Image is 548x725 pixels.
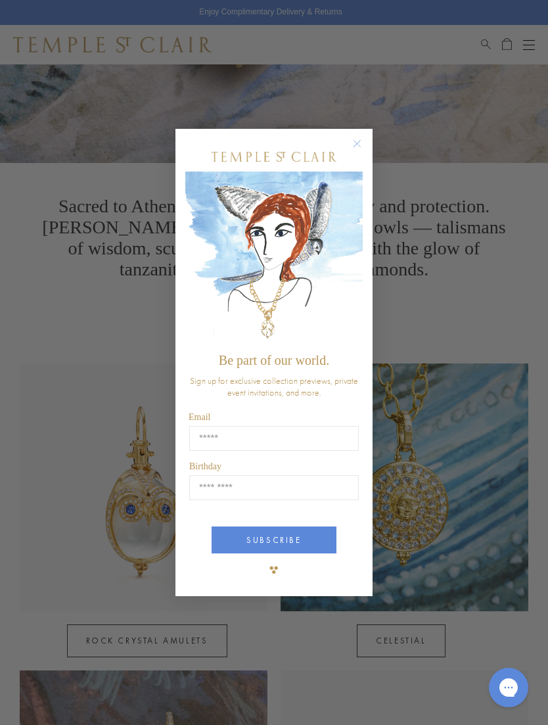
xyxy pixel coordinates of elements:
[189,426,359,451] input: Email
[189,461,221,471] span: Birthday
[189,412,210,422] span: Email
[212,526,336,553] button: SUBSCRIBE
[219,353,329,367] span: Be part of our world.
[212,152,336,162] img: Temple St. Clair
[261,557,287,583] img: TSC
[190,375,358,398] span: Sign up for exclusive collection previews, private event invitations, and more.
[355,142,372,158] button: Close dialog
[482,663,535,712] iframe: Gorgias live chat messenger
[185,172,363,347] img: c4a9eb12-d91a-4d4a-8ee0-386386f4f338.jpeg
